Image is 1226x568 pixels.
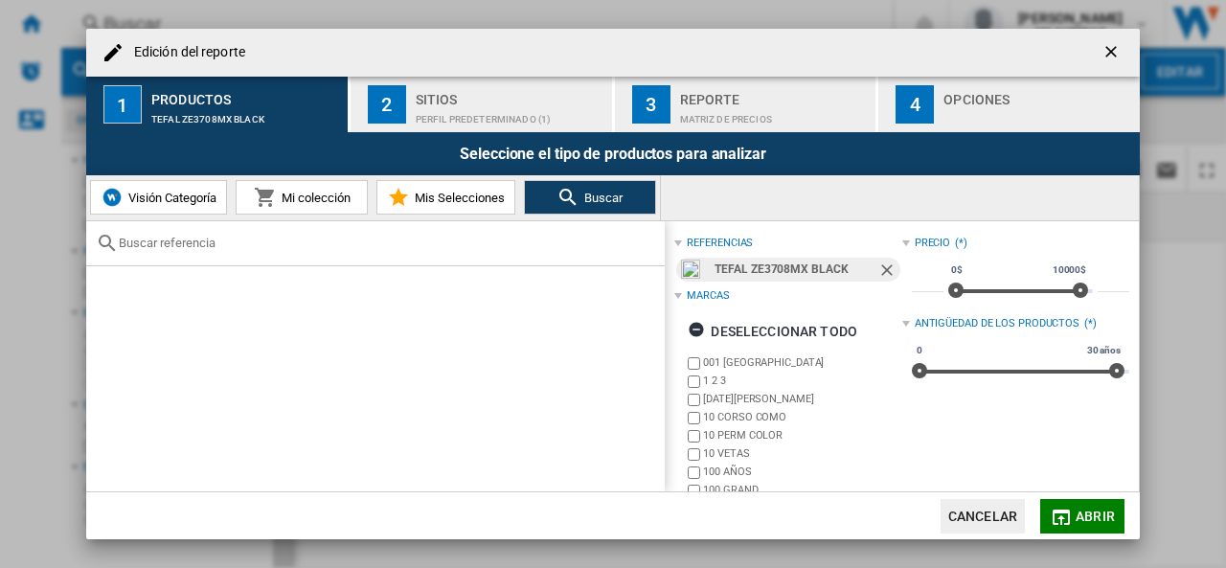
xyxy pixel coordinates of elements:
[86,29,1140,540] md-dialog: Edición del ...
[915,316,1079,331] div: Antigüedad de los productos
[703,410,901,424] label: 10 CORSO COMO
[351,77,614,132] button: 2 Sitios Perfil predeterminado (1)
[703,428,901,443] label: 10 PERM COLOR
[703,392,901,406] label: [DATE][PERSON_NAME]
[687,236,753,251] div: referencias
[615,77,878,132] button: 3 Reporte Matriz de precios
[368,85,406,124] div: 2
[948,262,965,278] span: 0$
[416,84,604,104] div: Sitios
[914,343,925,358] span: 0
[119,236,655,250] input: Buscar referencia
[688,357,700,370] input: brand.name
[376,180,515,215] button: Mis Selecciones
[277,191,351,205] span: Mi colección
[524,180,656,215] button: Buscar
[681,260,700,279] img: 10942225621_3.jpg
[688,412,700,424] input: brand.name
[703,355,901,370] label: 001 [GEOGRAPHIC_DATA]
[688,314,857,349] div: Deseleccionar todo
[151,84,340,104] div: Productos
[915,236,950,251] div: Precio
[86,77,350,132] button: 1 Productos TEFAL ZE3708MX BLACK
[688,394,700,406] input: brand.name
[236,180,368,215] button: Mi colección
[103,85,142,124] div: 1
[943,84,1132,104] div: Opciones
[1076,509,1115,524] span: Abrir
[151,104,340,125] div: TEFAL ZE3708MX BLACK
[1050,262,1089,278] span: 10000$
[1084,343,1124,358] span: 30 años
[703,483,901,497] label: 100 GRAND
[682,314,863,349] button: Deseleccionar todo
[703,446,901,461] label: 10 VETAS
[1040,499,1124,534] button: Abrir
[703,465,901,479] label: 100 AÑOS
[703,374,901,388] label: 1 2 3
[877,261,900,284] ng-md-icon: Quitar
[86,132,1140,175] div: Seleccione el tipo de productos para analizar
[579,191,623,205] span: Buscar
[124,191,216,205] span: Visión Categoría
[688,485,700,497] input: brand.name
[878,77,1140,132] button: 4 Opciones
[680,84,869,104] div: Reporte
[688,375,700,388] input: brand.name
[688,466,700,479] input: brand.name
[410,191,505,205] span: Mis Selecciones
[680,104,869,125] div: Matriz de precios
[688,430,700,443] input: brand.name
[125,43,245,62] h4: Edición del reporte
[416,104,604,125] div: Perfil predeterminado (1)
[715,258,876,282] div: TEFAL ZE3708MX BLACK
[632,85,670,124] div: 3
[688,448,700,461] input: brand.name
[1101,42,1124,65] ng-md-icon: getI18NText('BUTTONS.CLOSE_DIALOG')
[941,499,1025,534] button: Cancelar
[896,85,934,124] div: 4
[90,180,227,215] button: Visión Categoría
[1094,34,1132,72] button: getI18NText('BUTTONS.CLOSE_DIALOG')
[101,186,124,209] img: wiser-icon-blue.png
[687,288,729,304] div: Marcas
